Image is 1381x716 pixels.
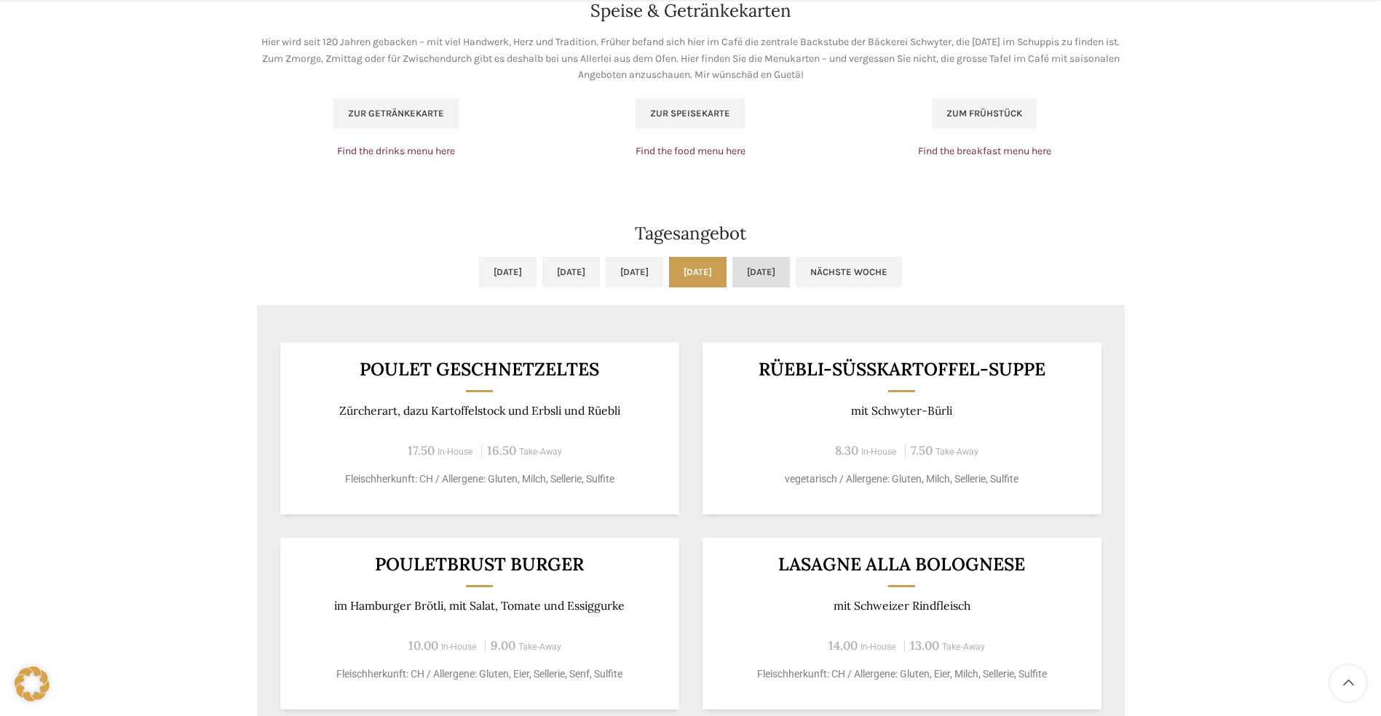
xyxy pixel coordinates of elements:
span: 10.00 [408,637,438,653]
a: Zur Getränkekarte [333,98,459,129]
h2: Speise & Getränkekarten [257,2,1125,20]
span: In-House [438,447,473,457]
a: Nächste Woche [796,257,902,287]
p: Fleischherkunft: CH / Allergene: Gluten, Eier, Sellerie, Senf, Sulfite [298,667,661,682]
p: Fleischherkunft: CH / Allergene: Gluten, Milch, Sellerie, Sulfite [298,472,661,487]
p: im Hamburger Brötli, mit Salat, Tomate und Essiggurke [298,599,661,613]
span: Take-Away [942,642,985,652]
p: mit Schwyter-Bürli [720,404,1083,418]
span: Take-Away [518,642,561,652]
a: [DATE] [732,257,790,287]
span: In-House [861,447,897,457]
span: In-House [441,642,477,652]
h2: Tagesangebot [257,225,1125,242]
h3: Pouletbrust Burger [298,555,661,573]
h3: Rüebli-Süsskartoffel-Suppe [720,360,1083,378]
span: 7.50 [911,442,933,458]
a: [DATE] [606,257,663,287]
span: Zur Speisekarte [650,108,730,119]
p: Fleischherkunft: CH / Allergene: Gluten, Eier, Milch, Sellerie, Sulfite [720,667,1083,682]
a: [DATE] [479,257,537,287]
a: Find the drinks menu here [337,145,455,157]
a: Zur Speisekarte [636,98,745,129]
span: Take-Away [935,447,978,457]
span: 13.00 [910,637,939,653]
span: 9.00 [491,637,515,653]
span: 14.00 [828,637,858,653]
span: 16.50 [487,442,516,458]
h3: LASAGNE ALLA BOLOGNESE [720,555,1083,573]
a: [DATE] [669,257,727,287]
p: Zürcherart, dazu Kartoffelstock und Erbsli und Rüebli [298,404,661,418]
a: Find the breakfast menu here [918,145,1051,157]
span: In-House [860,642,896,652]
span: Take-Away [519,447,562,457]
p: mit Schweizer Rindfleisch [720,599,1083,613]
p: vegetarisch / Allergene: Gluten, Milch, Sellerie, Sulfite [720,472,1083,487]
a: Zum Frühstück [932,98,1037,129]
span: Zur Getränkekarte [348,108,444,119]
a: [DATE] [542,257,600,287]
span: 17.50 [408,442,435,458]
h3: Poulet geschnetzeltes [298,360,661,378]
a: Find the food menu here [636,145,745,157]
p: Hier wird seit 120 Jahren gebacken – mit viel Handwerk, Herz und Tradition. Früher befand sich hi... [257,34,1125,83]
span: 8.30 [835,442,858,458]
span: Zum Frühstück [946,108,1022,119]
a: Scroll to top button [1330,665,1366,701]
